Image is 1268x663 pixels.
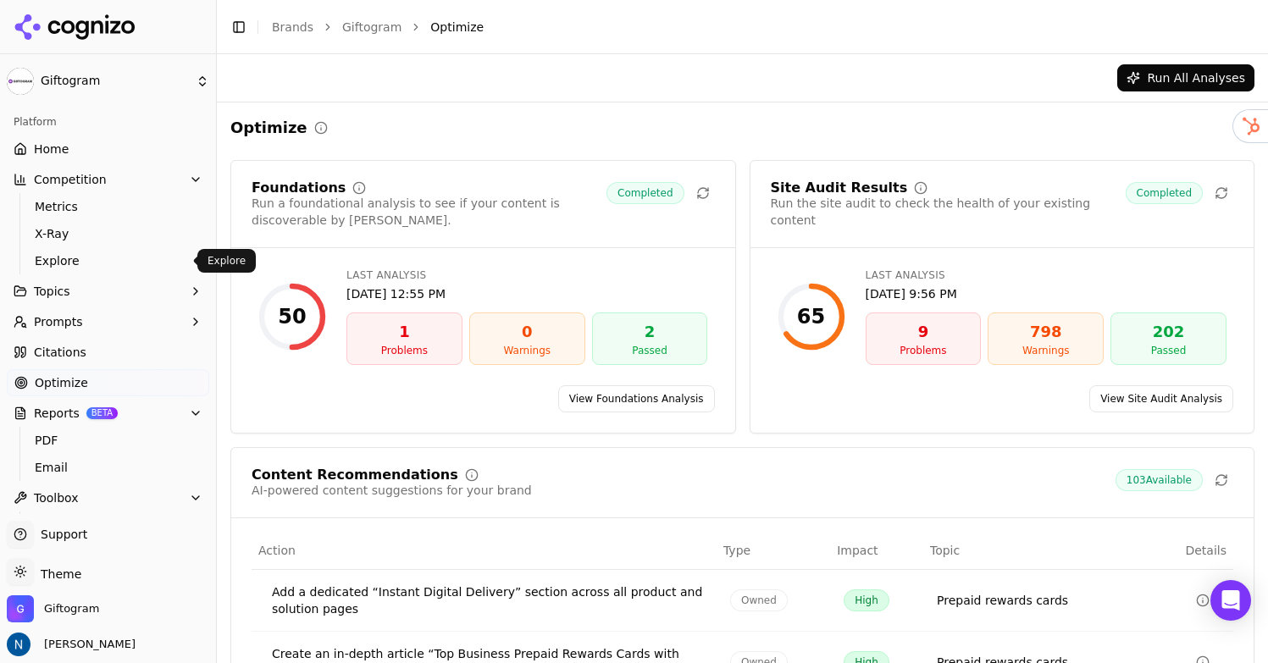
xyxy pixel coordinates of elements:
[600,344,700,357] div: Passed
[346,285,708,302] div: [DATE] 12:55 PM
[558,385,715,412] a: View Foundations Analysis
[797,303,825,330] div: 65
[7,595,34,622] img: Giftogram
[34,141,69,157] span: Home
[995,344,1096,357] div: Warnings
[7,484,209,511] button: Toolbox
[28,195,189,218] a: Metrics
[7,108,209,135] div: Platform
[28,249,189,273] a: Explore
[1089,385,1233,412] a: View Site Audit Analysis
[252,195,606,229] div: Run a foundational analysis to see if your content is discoverable by [PERSON_NAME].
[7,308,209,335] button: Prompts
[34,489,79,506] span: Toolbox
[230,116,307,140] h2: Optimize
[723,542,750,559] span: Type
[28,456,189,479] a: Email
[34,405,80,422] span: Reports
[771,195,1126,229] div: Run the site audit to check the health of your existing content
[995,320,1096,344] div: 798
[1116,469,1203,491] span: 103 Available
[34,283,70,300] span: Topics
[837,542,878,559] span: Impact
[278,303,306,330] div: 50
[35,198,182,215] span: Metrics
[7,595,99,622] button: Open organization switcher
[771,181,908,195] div: Site Audit Results
[1117,64,1254,91] button: Run All Analyses
[7,633,136,656] button: Open user button
[342,19,401,36] a: Giftogram
[258,542,296,559] span: Action
[937,592,1068,609] a: Prepaid rewards cards
[34,171,107,188] span: Competition
[354,320,455,344] div: 1
[41,74,189,89] span: Giftogram
[346,268,708,282] div: Last Analysis
[28,513,189,537] a: llms.txt Generator
[7,369,209,396] a: Optimize
[430,19,484,36] span: Optimize
[35,252,182,269] span: Explore
[272,583,703,617] div: Add a dedicated “Instant Digital Delivery” section across all product and solution pages
[34,526,87,543] span: Support
[830,532,923,570] th: Impact
[28,222,189,246] a: X-Ray
[1126,182,1203,204] span: Completed
[477,320,578,344] div: 0
[86,407,118,419] span: BETA
[35,459,182,476] span: Email
[1118,344,1219,357] div: Passed
[7,339,209,366] a: Citations
[1118,320,1219,344] div: 202
[28,428,189,452] a: PDF
[44,601,99,616] span: Giftogram
[1210,580,1251,621] div: Open Intercom Messenger
[272,20,313,34] a: Brands
[35,374,88,391] span: Optimize
[717,532,830,570] th: Type
[252,482,532,499] div: AI-powered content suggestions for your brand
[208,254,246,268] p: Explore
[7,400,209,427] button: ReportsBETA
[7,633,30,656] img: Nick Rovisa
[37,637,136,652] span: [PERSON_NAME]
[252,468,458,482] div: Content Recommendations
[7,135,209,163] a: Home
[873,320,974,344] div: 9
[34,344,86,361] span: Citations
[923,532,1150,570] th: Topic
[873,344,974,357] div: Problems
[272,19,1221,36] nav: breadcrumb
[1157,542,1226,559] span: Details
[35,225,182,242] span: X-Ray
[730,589,788,611] span: Owned
[354,344,455,357] div: Problems
[35,432,182,449] span: PDF
[866,285,1227,302] div: [DATE] 9:56 PM
[34,567,81,581] span: Theme
[7,166,209,193] button: Competition
[844,589,889,611] span: High
[866,268,1227,282] div: Last Analysis
[34,313,83,330] span: Prompts
[7,278,209,305] button: Topics
[606,182,684,204] span: Completed
[1150,532,1233,570] th: Details
[252,181,346,195] div: Foundations
[7,68,34,95] img: Giftogram
[252,532,717,570] th: Action
[930,542,960,559] span: Topic
[600,320,700,344] div: 2
[477,344,578,357] div: Warnings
